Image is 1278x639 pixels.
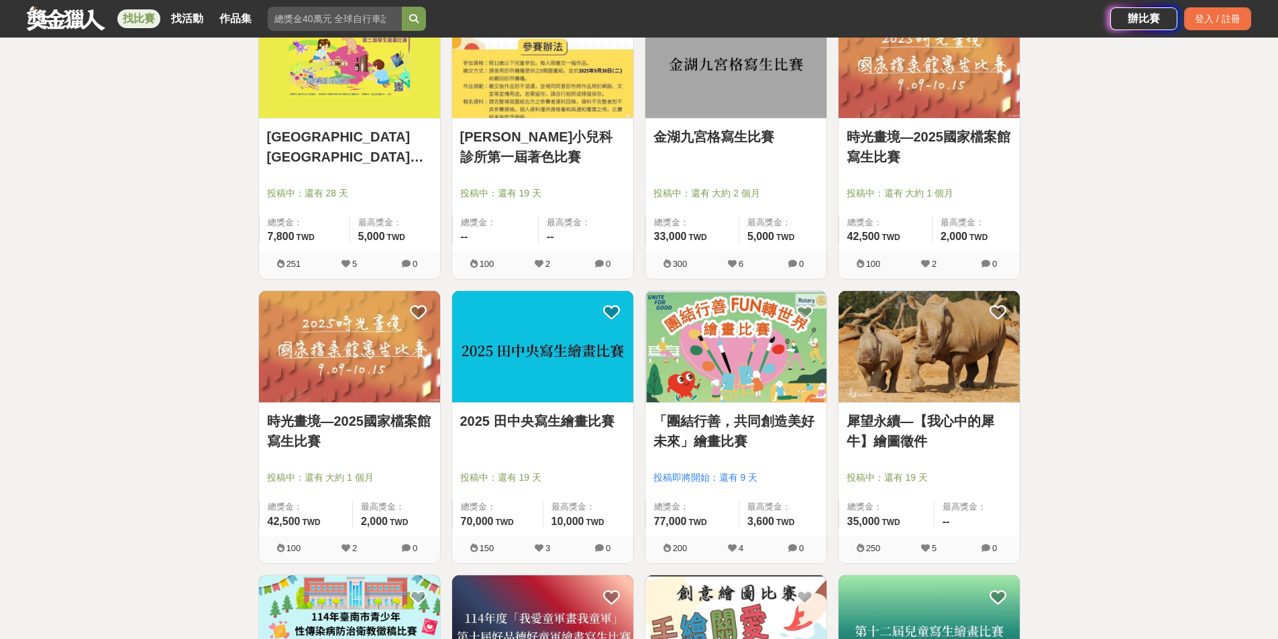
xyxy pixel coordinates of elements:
span: 251 [286,259,301,269]
span: 5,000 [747,231,774,242]
span: 2 [545,259,550,269]
span: 35,000 [847,516,880,527]
span: 投稿中：還有 大約 1 個月 [267,471,432,485]
span: 5 [932,543,937,553]
a: 「團結行善，共同創造美好未來」繪畫比賽 [653,411,818,451]
span: 10,000 [551,516,584,527]
span: 3,600 [747,516,774,527]
span: TWD [776,233,794,242]
span: 投稿中：還有 19 天 [460,471,625,485]
span: 100 [866,259,881,269]
span: TWD [969,233,988,242]
span: 5 [352,259,357,269]
span: 4 [739,543,743,553]
a: 時光畫境—2025國家檔案館寫生比賽 [267,411,432,451]
span: -- [547,231,554,242]
span: 0 [413,543,417,553]
a: 犀望永續—【我心中的犀牛】繪圖徵件 [847,411,1012,451]
span: 總獎金： [461,500,535,514]
a: Cover Image [259,6,440,119]
span: 3 [545,543,550,553]
span: 投稿即將開始：還有 9 天 [653,471,818,485]
a: 辦比賽 [1110,7,1177,30]
span: -- [461,231,468,242]
span: 最高獎金： [747,500,818,514]
span: 投稿中：還有 19 天 [847,471,1012,485]
span: 0 [413,259,417,269]
span: 0 [799,543,804,553]
span: 0 [799,259,804,269]
img: Cover Image [452,6,633,118]
a: 找活動 [166,9,209,28]
span: 42,500 [847,231,880,242]
a: 找比賽 [117,9,160,28]
a: Cover Image [259,291,440,404]
span: TWD [495,518,513,527]
span: TWD [688,233,706,242]
span: 總獎金： [847,500,926,514]
span: 最高獎金： [943,500,1012,514]
span: 100 [286,543,301,553]
span: 總獎金： [268,500,344,514]
span: 總獎金： [654,500,731,514]
span: -- [943,516,950,527]
span: TWD [390,518,408,527]
div: 登入 / 註冊 [1184,7,1251,30]
span: 2 [352,543,357,553]
span: 33,000 [654,231,687,242]
span: 6 [739,259,743,269]
span: 總獎金： [461,216,531,229]
a: 金湖九宮格寫生比賽 [653,127,818,147]
span: 總獎金： [268,216,341,229]
span: 7,800 [268,231,295,242]
a: [PERSON_NAME]小兒科診所第一屆著色比賽 [460,127,625,167]
span: 最高獎金： [547,216,625,229]
span: TWD [776,518,794,527]
span: 100 [480,259,494,269]
span: 250 [866,543,881,553]
a: Cover Image [645,6,827,119]
span: 最高獎金： [941,216,1012,229]
span: 投稿中：還有 19 天 [460,186,625,200]
a: Cover Image [645,291,827,404]
span: 0 [992,259,997,269]
a: 作品集 [214,9,257,28]
a: [GEOGRAPHIC_DATA][GEOGRAPHIC_DATA]第二屆學生繪畫比賽 [267,127,432,167]
span: 77,000 [654,516,687,527]
img: Cover Image [259,291,440,403]
span: 2,000 [361,516,388,527]
span: 0 [992,543,997,553]
span: 5,000 [358,231,385,242]
span: TWD [688,518,706,527]
input: 總獎金40萬元 全球自行車設計比賽 [268,7,402,31]
img: Cover Image [839,291,1020,403]
a: 時光畫境—2025國家檔案館寫生比賽 [847,127,1012,167]
span: 最高獎金： [361,500,432,514]
a: Cover Image [839,291,1020,404]
span: 2,000 [941,231,967,242]
span: TWD [586,518,604,527]
span: 0 [606,543,610,553]
span: 投稿中：還有 28 天 [267,186,432,200]
span: 200 [673,543,688,553]
a: Cover Image [839,6,1020,119]
img: Cover Image [259,6,440,118]
span: 投稿中：還有 大約 1 個月 [847,186,1012,200]
span: TWD [297,233,315,242]
span: 總獎金： [847,216,924,229]
span: TWD [302,518,320,527]
span: 0 [606,259,610,269]
a: 2025 田中央寫生繪畫比賽 [460,411,625,431]
span: 150 [480,543,494,553]
img: Cover Image [452,291,633,403]
span: 300 [673,259,688,269]
img: Cover Image [839,6,1020,118]
span: 最高獎金： [747,216,818,229]
span: 總獎金： [654,216,731,229]
a: Cover Image [452,6,633,119]
span: TWD [882,233,900,242]
span: TWD [882,518,900,527]
a: Cover Image [452,291,633,404]
span: 70,000 [461,516,494,527]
